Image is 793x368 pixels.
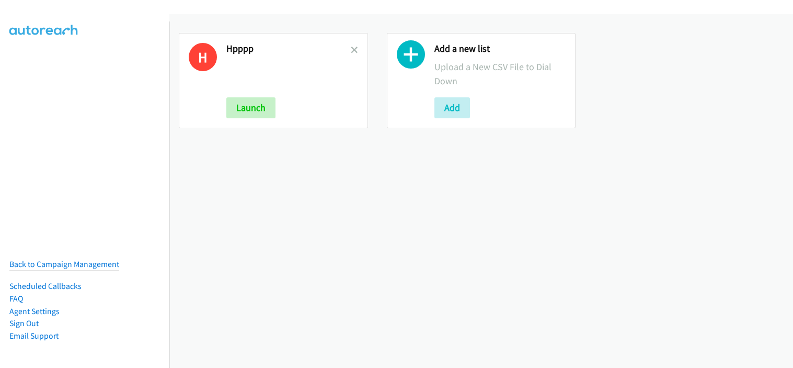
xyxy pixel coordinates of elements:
[9,294,23,304] a: FAQ
[9,281,82,291] a: Scheduled Callbacks
[434,60,566,88] p: Upload a New CSV File to Dial Down
[9,259,119,269] a: Back to Campaign Management
[226,97,275,118] button: Launch
[434,97,470,118] button: Add
[434,43,566,55] h2: Add a new list
[9,306,60,316] a: Agent Settings
[9,331,59,341] a: Email Support
[226,43,351,55] h2: Hpppp
[9,318,39,328] a: Sign Out
[189,43,217,71] h1: H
